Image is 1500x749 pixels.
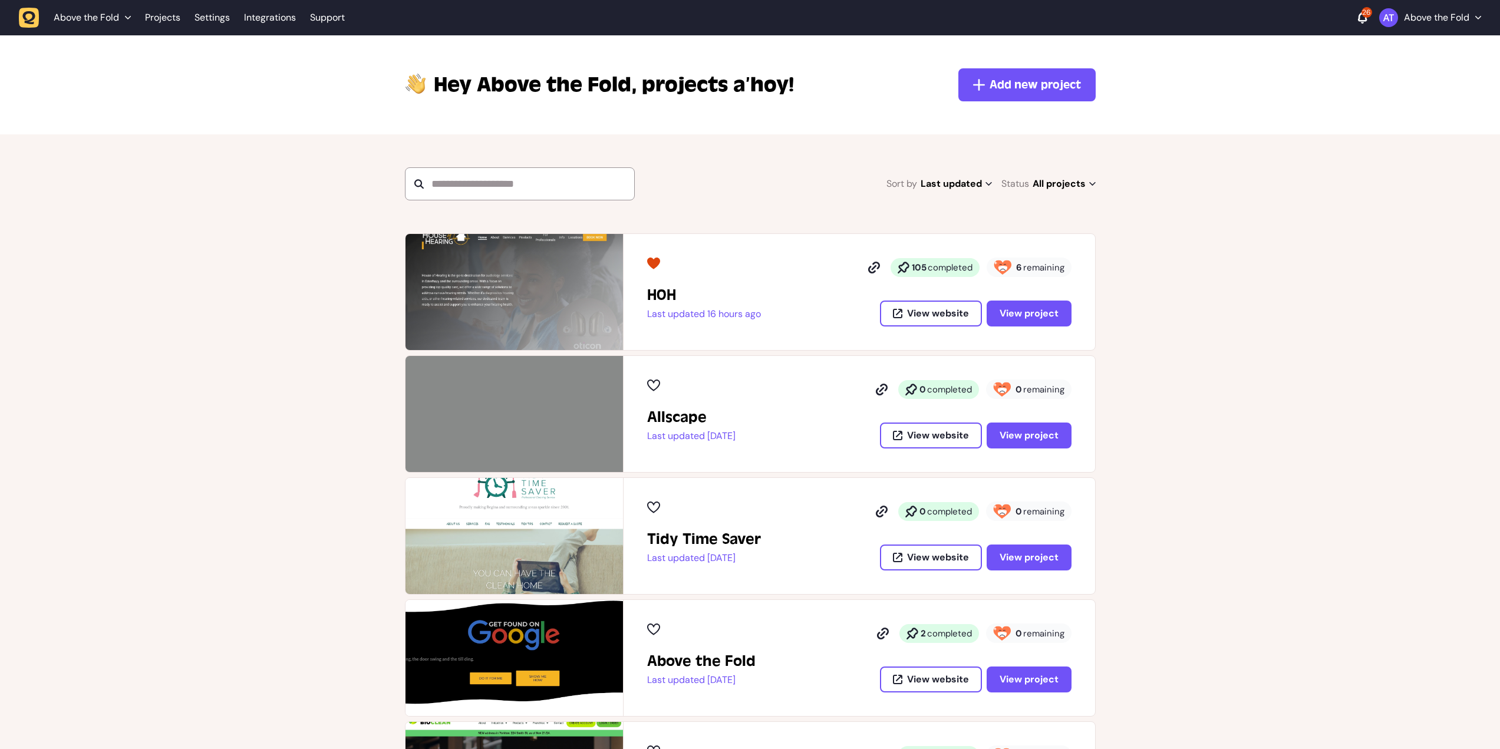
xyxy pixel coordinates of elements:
span: Status [1001,176,1029,192]
span: View website [907,309,969,318]
p: Last updated [DATE] [647,552,761,564]
span: View website [907,553,969,562]
span: Above the Fold [54,12,119,24]
button: Above the Fold [19,7,138,28]
span: remaining [1023,262,1064,273]
span: View website [907,431,969,440]
img: Tidy Time Saver [406,478,623,594]
button: Above the Fold [1379,8,1481,27]
img: Above the Fold [406,600,623,716]
span: All projects [1033,176,1096,192]
button: Add new project [958,68,1096,101]
span: remaining [1023,506,1064,517]
strong: 0 [919,384,926,395]
h2: HOH [647,286,761,305]
button: View website [880,666,982,692]
button: View website [880,545,982,570]
span: remaining [1023,384,1064,395]
button: View project [987,666,1072,692]
strong: 0 [1016,384,1022,395]
h2: Above the Fold [647,652,756,671]
img: Allscape [406,356,623,472]
span: completed [927,506,972,517]
img: Above the Fold [1379,8,1398,27]
a: Projects [145,7,180,28]
div: 26 [1361,7,1372,18]
strong: 6 [1016,262,1022,273]
span: View project [1000,429,1059,441]
span: completed [928,262,972,273]
p: Last updated 16 hours ago [647,308,761,320]
button: View project [987,423,1072,448]
span: View website [907,675,969,684]
span: remaining [1023,628,1064,639]
a: Integrations [244,7,296,28]
strong: 0 [1016,506,1022,517]
img: HOH [406,234,623,350]
a: Support [310,12,345,24]
p: Last updated [DATE] [647,674,756,686]
button: View project [987,301,1072,326]
span: Last updated [921,176,992,192]
p: Above the Fold [1404,12,1469,24]
span: Add new project [990,77,1081,93]
strong: 0 [1016,628,1022,639]
span: completed [927,384,972,395]
span: completed [927,628,972,639]
span: View project [1000,307,1059,319]
button: View project [987,545,1072,570]
span: Above the Fold [434,71,637,99]
p: projects a’hoy! [434,71,794,99]
span: View project [1000,551,1059,563]
h2: Allscape [647,408,736,427]
p: Last updated [DATE] [647,430,736,442]
strong: 105 [912,262,927,273]
strong: 2 [921,628,926,639]
h2: Tidy Time Saver [647,530,761,549]
button: View website [880,301,982,326]
strong: 0 [919,506,926,517]
img: hi-hand [405,71,427,95]
button: View website [880,423,982,448]
iframe: LiveChat chat widget [1445,694,1494,743]
a: Settings [194,7,230,28]
span: Sort by [886,176,917,192]
span: View project [1000,673,1059,685]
